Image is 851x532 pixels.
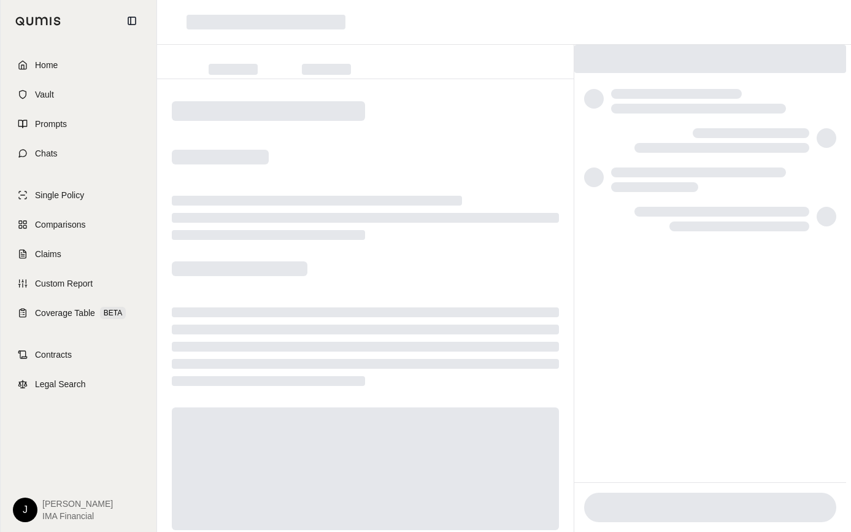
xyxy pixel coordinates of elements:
a: Chats [8,140,149,167]
button: Collapse sidebar [122,11,142,31]
div: J [13,498,37,522]
span: Prompts [35,118,67,130]
span: [PERSON_NAME] [42,498,113,510]
span: Comparisons [35,218,85,231]
span: Coverage Table [35,307,95,319]
a: Vault [8,81,149,108]
a: Comparisons [8,211,149,238]
span: Claims [35,248,61,260]
a: Custom Report [8,270,149,297]
span: Single Policy [35,189,84,201]
span: Custom Report [35,277,93,290]
a: Claims [8,241,149,268]
a: Home [8,52,149,79]
a: Prompts [8,110,149,137]
a: Legal Search [8,371,149,398]
a: Contracts [8,341,149,368]
a: Coverage TableBETA [8,299,149,326]
span: Chats [35,147,58,160]
span: BETA [100,307,126,319]
a: Single Policy [8,182,149,209]
img: Qumis Logo [15,17,61,26]
span: Home [35,59,58,71]
span: Legal Search [35,378,86,390]
span: Contracts [35,349,72,361]
span: IMA Financial [42,510,113,522]
span: Vault [35,88,54,101]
